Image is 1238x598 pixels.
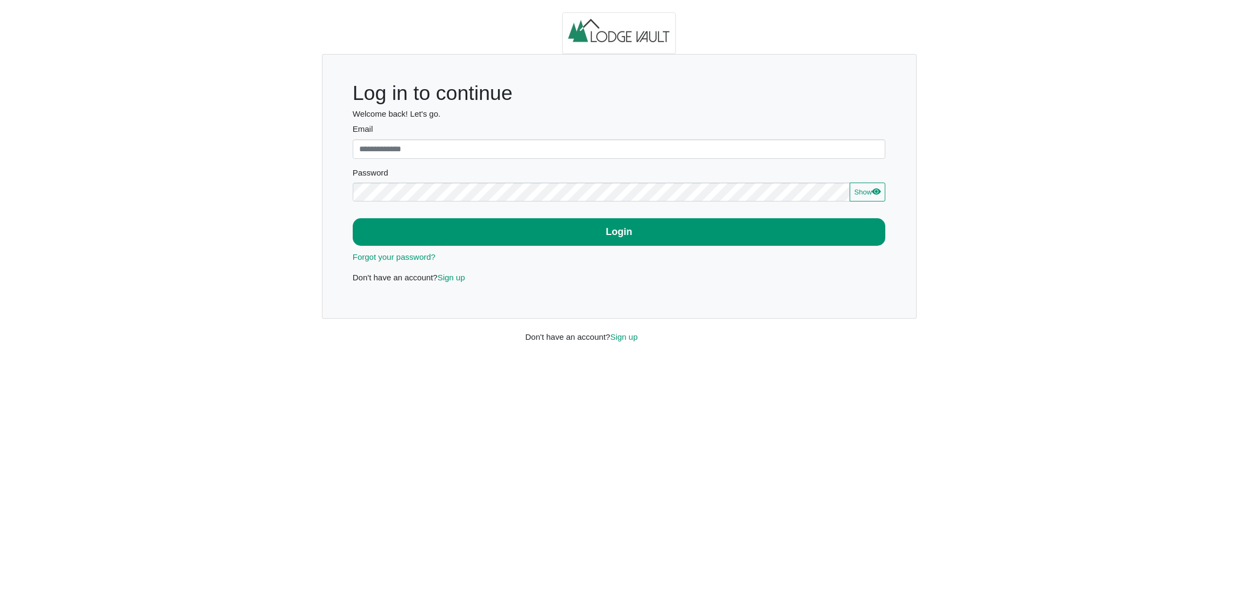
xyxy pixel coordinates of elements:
legend: Password [353,167,886,183]
div: Don't have an account? [517,319,721,343]
label: Email [353,123,886,136]
svg: eye fill [872,187,880,196]
h1: Log in to continue [353,81,886,105]
p: Don't have an account? [353,272,886,284]
img: logo.2b93711c.jpg [562,12,676,55]
h6: Welcome back! Let's go. [353,109,886,119]
a: Forgot your password? [353,252,435,261]
a: Sign up [610,332,638,341]
b: Login [606,226,633,237]
a: Sign up [438,273,465,282]
button: Login [353,218,886,246]
button: Showeye fill [850,183,885,202]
